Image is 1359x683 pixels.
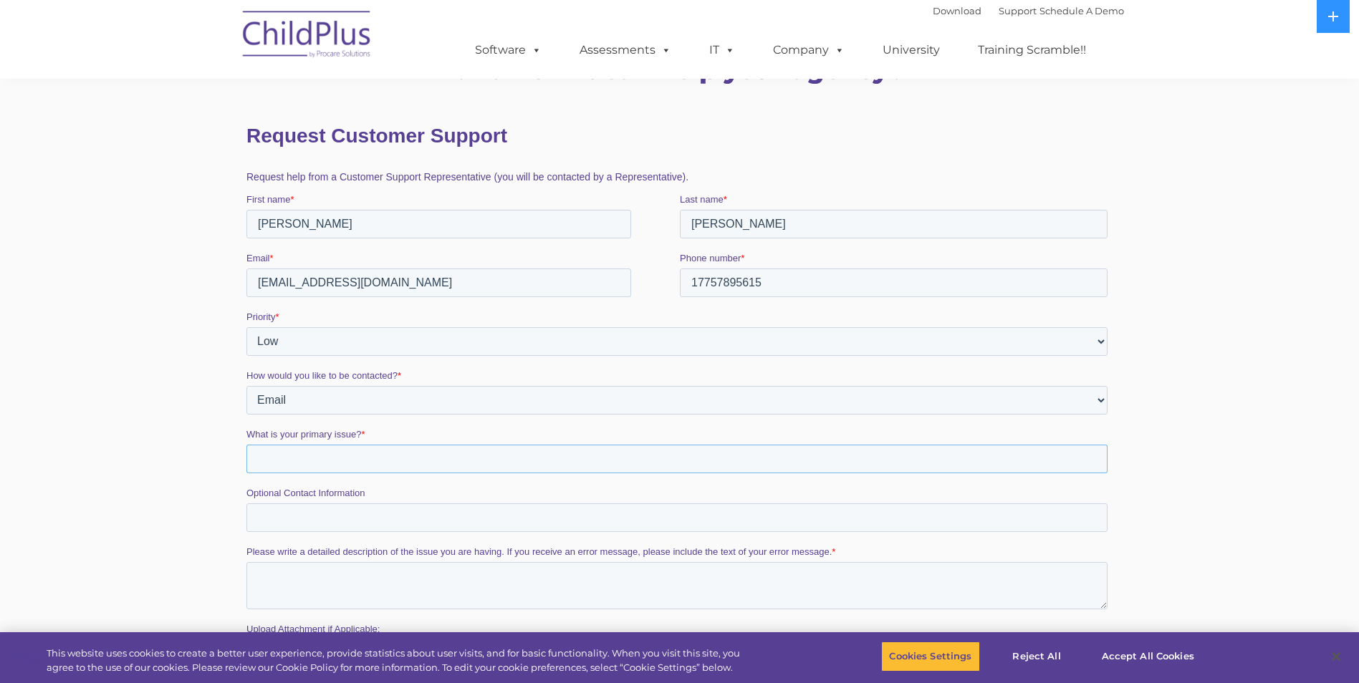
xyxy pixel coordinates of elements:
span: Phone number [433,142,494,152]
a: Company [759,36,859,64]
button: Reject All [992,641,1082,672]
font: | [933,5,1124,16]
a: Training Scramble!! [964,36,1100,64]
button: Cookies Settings [881,641,979,672]
a: Schedule A Demo [1039,5,1124,16]
div: This website uses cookies to create a better user experience, provide statistics about user visit... [47,646,747,674]
a: IT [695,36,749,64]
span: Want to find out more about ChildPlus and how it can help your agency? [423,22,937,85]
img: ChildPlus by Procare Solutions [236,1,379,72]
a: University [868,36,954,64]
a: Support [999,5,1037,16]
a: Download [933,5,981,16]
a: Assessments [565,36,686,64]
button: Close [1320,641,1352,672]
button: Accept All Cookies [1094,641,1202,672]
a: Software [461,36,556,64]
